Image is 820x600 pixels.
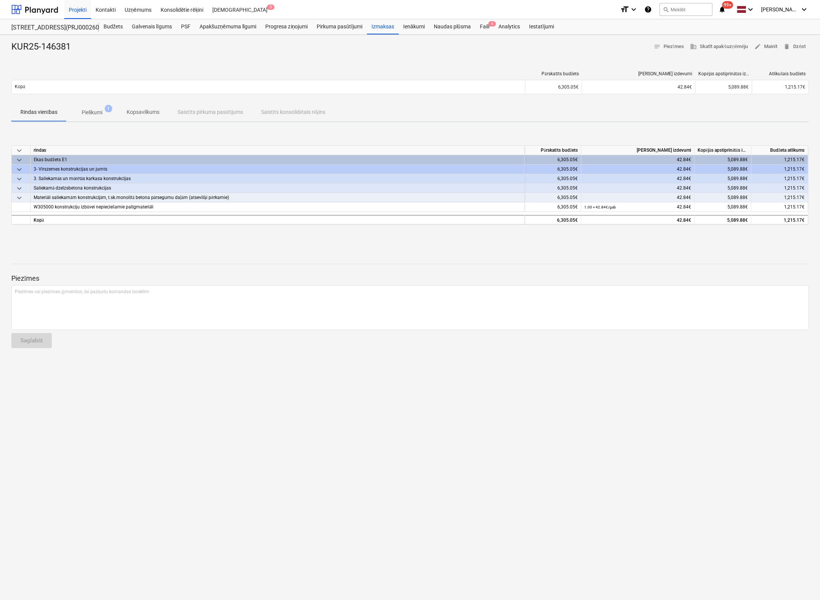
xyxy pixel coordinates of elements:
[751,41,780,53] button: Mainīt
[367,19,399,34] a: Izmaksas
[695,174,751,183] div: 5,089.88€
[581,146,695,155] div: [PERSON_NAME] izdevumi
[690,42,748,51] span: Skatīt apakšuzņēmēju
[15,84,25,90] p: Kopā
[695,183,751,193] div: 5,089.88€
[528,71,579,77] div: Pārskatīts budžets
[105,105,112,112] span: 1
[11,274,809,283] p: Piezīmes
[584,193,691,202] div: 42.84€
[15,184,24,193] span: keyboard_arrow_down
[783,43,790,50] span: delete
[524,193,581,202] div: 6,305.05€
[761,6,799,12] span: [PERSON_NAME]
[751,183,808,193] div: 1,215.17€
[20,108,57,116] p: Rindas vienības
[82,109,102,117] p: Pielikumi
[584,174,691,183] div: 42.84€
[754,43,761,50] span: edit
[718,5,726,14] i: notifications
[127,108,159,116] p: Kopsavilkums
[695,193,751,202] div: 5,089.88€
[494,19,524,34] a: Analytics
[659,3,712,16] button: Meklēt
[751,174,808,183] div: 1,215.17€
[312,19,367,34] a: Pirkuma pasūtījumi
[584,216,691,225] div: 42.84€
[15,155,24,165] span: keyboard_arrow_down
[31,215,524,224] div: Kopā
[783,42,806,51] span: Dzēst
[654,43,661,50] span: notes
[695,165,751,174] div: 5,089.88€
[34,193,521,202] div: Materiāli saliekamām konstrukcijām, t.sk.monolītā betona pārsegumu daļām (atsevišķi pērkamie)
[176,19,195,34] a: PSF
[695,155,751,165] div: 5,089.88€
[524,19,558,34] a: Iestatījumi
[620,5,629,14] i: format_size
[751,193,808,202] div: 1,215.17€
[585,84,692,90] div: 42.84€
[780,41,809,53] button: Dzēst
[751,155,808,165] div: 1,215.17€
[267,5,274,10] span: 5
[690,43,696,50] span: business
[15,174,24,183] span: keyboard_arrow_down
[34,204,153,210] span: W305000 konstrukciju izbūvei nepieciešamie palīgmateriāli
[34,155,521,164] div: Ēkas budžets E1
[34,165,521,174] div: 3- Virszemes konstrukcijas un jumts
[99,19,127,34] a: Budžets
[754,42,777,51] span: Mainīt
[475,19,494,34] a: Faili6
[195,19,261,34] a: Apakšuzņēmuma līgumi
[524,146,581,155] div: Pārskatīts budžets
[15,146,24,155] span: keyboard_arrow_down
[524,165,581,174] div: 6,305.05€
[261,19,312,34] a: Progresa ziņojumi
[11,24,90,32] div: [STREET_ADDRESS](PRJ0002600) 2601946
[782,564,820,600] div: Chat Widget
[31,146,524,155] div: rindas
[584,165,691,174] div: 42.84€
[524,183,581,193] div: 6,305.05€
[751,165,808,174] div: 1,215.17€
[784,204,805,210] span: 1,215.17€
[698,71,749,77] div: Kopējās apstiprinātās izmaksas
[746,5,755,14] i: keyboard_arrow_down
[34,183,521,193] div: Saliekamā dzelzsbetona konstrukcijas
[584,155,691,165] div: 42.84€
[475,19,494,34] div: Faili
[654,42,684,51] span: Piezīmes
[722,1,733,9] span: 99+
[629,5,638,14] i: keyboard_arrow_down
[127,19,176,34] div: Galvenais līgums
[525,81,582,93] div: 6,305.05€
[15,165,24,174] span: keyboard_arrow_down
[34,174,521,183] div: 3. Saliekamās un mūrētās karkasa konstrukcijas
[751,215,808,224] div: 1,215.17€
[399,19,429,34] a: Ienākumi
[755,71,806,77] div: Atlikušais budžets
[651,41,687,53] button: Piezīmes
[663,6,669,12] span: search
[429,19,475,34] a: Naudas plūsma
[524,155,581,165] div: 6,305.05€
[584,205,616,209] small: 1.00 × 42.84€ / gab
[695,146,751,155] div: Kopējās apstiprinātās izmaksas
[751,146,808,155] div: Budžeta atlikums
[15,193,24,202] span: keyboard_arrow_down
[727,204,748,210] span: 5,089.88€
[488,21,496,26] span: 6
[524,202,581,212] div: 6,305.05€
[524,174,581,183] div: 6,305.05€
